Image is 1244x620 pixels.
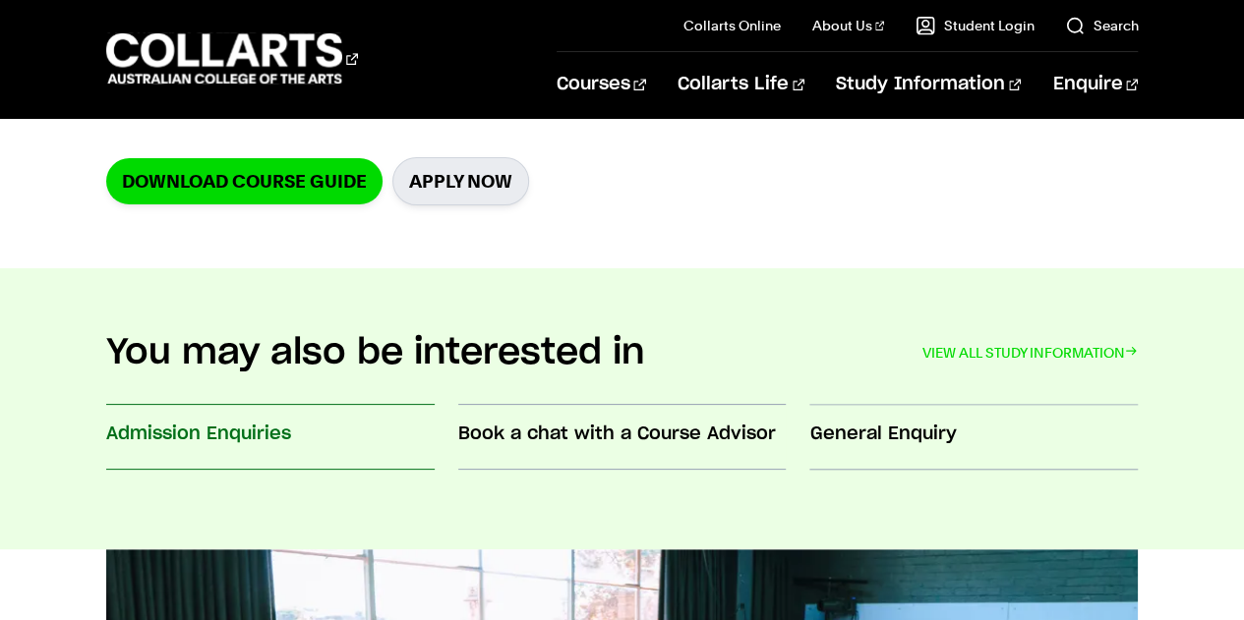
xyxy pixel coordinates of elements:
[106,406,435,471] a: Admission Enquiries
[809,406,1138,471] a: General Enquiry
[392,157,529,205] a: Apply Now
[106,422,435,447] h3: Admission Enquiries
[1052,52,1138,117] a: Enquire
[812,16,885,35] a: About Us
[836,52,1021,117] a: Study Information
[809,422,1138,447] h3: General Enquiry
[106,30,358,86] div: Go to homepage
[916,16,1034,35] a: Student Login
[557,52,646,117] a: Courses
[1065,16,1138,35] a: Search
[683,16,781,35] a: Collarts Online
[106,331,645,374] h2: You may also be interested in
[921,339,1138,366] a: VIEW ALL STUDY INFORMATION
[458,422,787,447] h3: Book a chat with a Course Advisor
[678,52,804,117] a: Collarts Life
[458,406,787,471] a: Book a chat with a Course Advisor
[106,158,383,204] a: Download Course Guide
